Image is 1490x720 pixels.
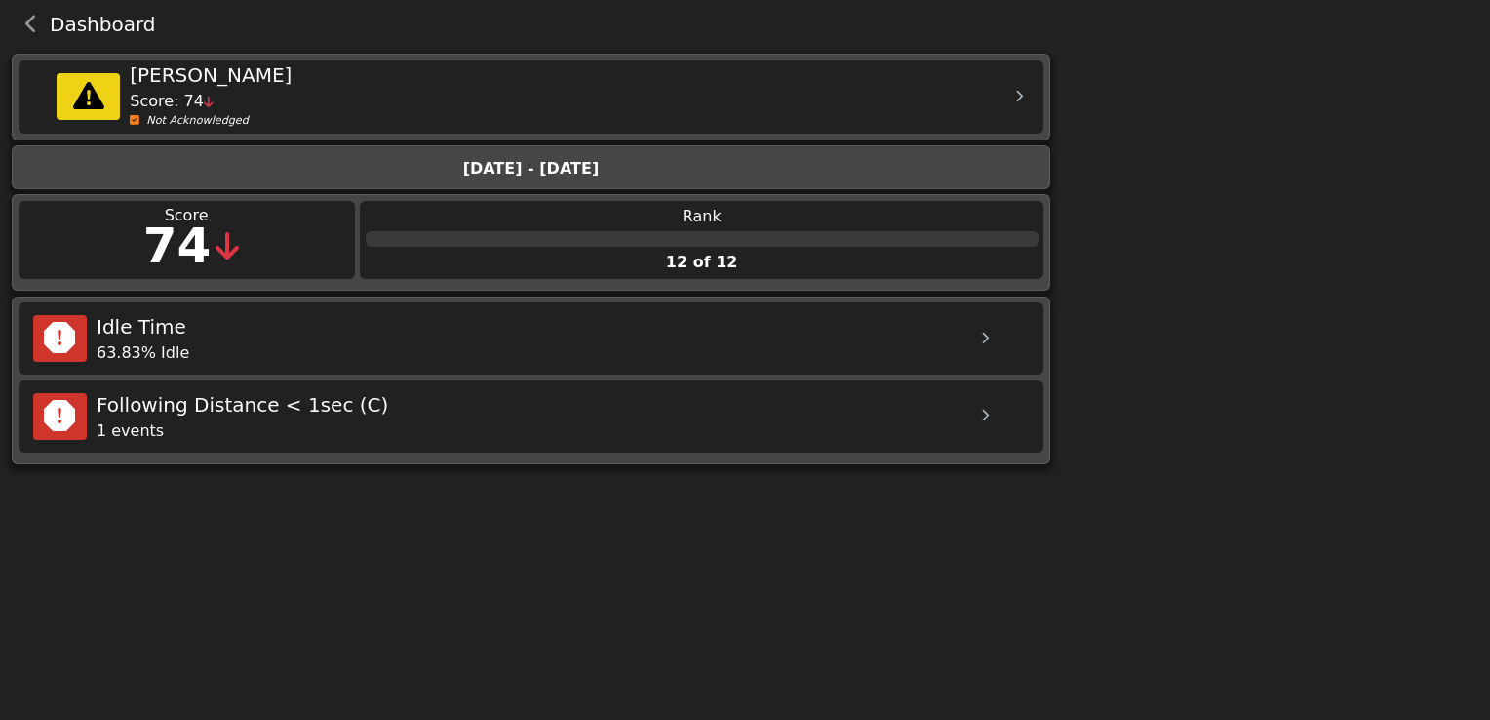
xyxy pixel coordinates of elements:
[130,113,994,130] div: Not Acknowledged
[97,390,961,420] div: Following Distance < 1sec (C)
[97,312,961,341] div: Idle Time
[97,420,961,443] div: 1 events
[130,60,994,90] div: [PERSON_NAME]
[23,157,1038,180] div: [DATE] - [DATE]
[50,15,156,34] span: Dashboard
[130,90,994,113] div: Score: 74
[360,205,1043,228] div: Rank
[360,251,1043,274] div: 12 of 12
[143,210,212,283] div: 74
[14,11,50,38] button: back navigation
[97,341,961,365] div: 63.83% Idle
[19,204,355,227] div: Score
